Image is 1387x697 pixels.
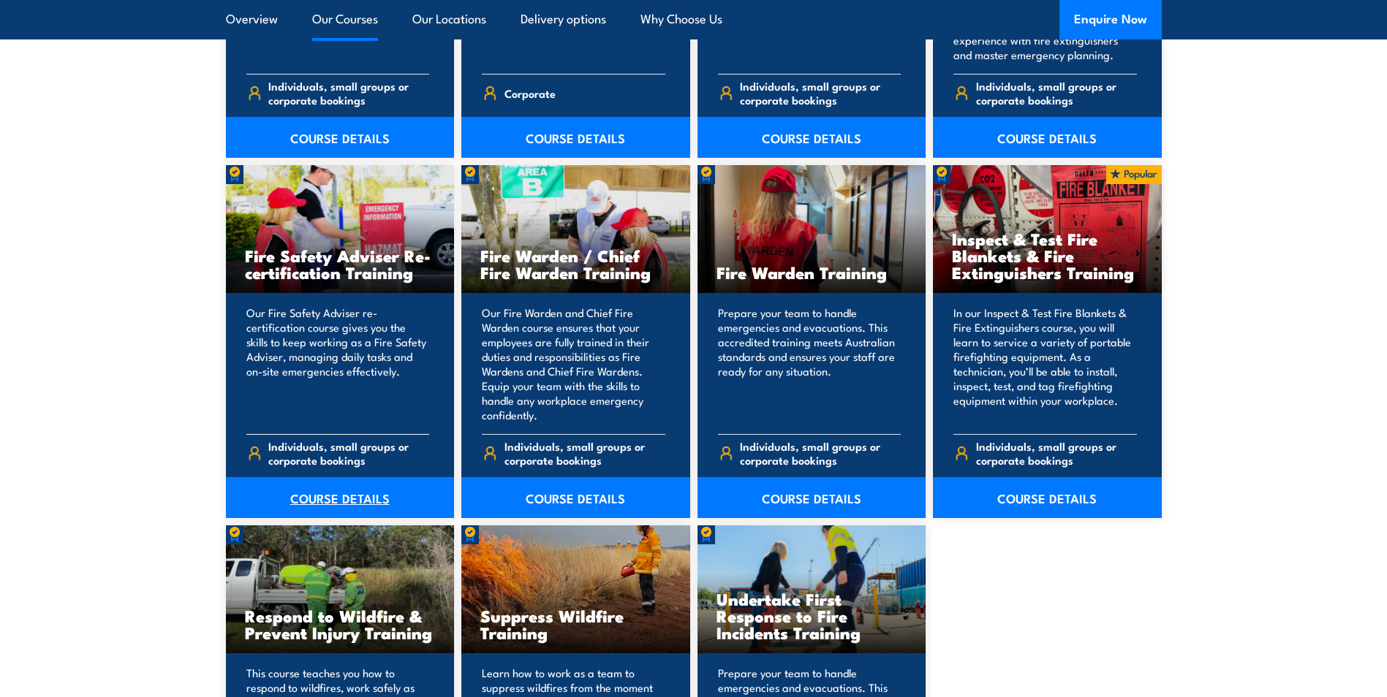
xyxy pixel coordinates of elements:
[480,247,671,281] h3: Fire Warden / Chief Fire Warden Training
[698,477,926,518] a: COURSE DETAILS
[976,439,1137,467] span: Individuals, small groups or corporate bookings
[504,439,665,467] span: Individuals, small groups or corporate bookings
[245,247,436,281] h3: Fire Safety Adviser Re-certification Training
[246,305,430,422] p: Our Fire Safety Adviser re-certification course gives you the skills to keep working as a Fire Sa...
[740,79,901,107] span: Individuals, small groups or corporate bookings
[952,230,1143,281] h3: Inspect & Test Fire Blankets & Fire Extinguishers Training
[740,439,901,467] span: Individuals, small groups or corporate bookings
[226,477,455,518] a: COURSE DETAILS
[717,590,907,641] h3: Undertake First Response to Fire Incidents Training
[698,117,926,158] a: COURSE DETAILS
[933,477,1162,518] a: COURSE DETAILS
[461,117,690,158] a: COURSE DETAILS
[953,305,1137,422] p: In our Inspect & Test Fire Blankets & Fire Extinguishers course, you will learn to service a vari...
[245,607,436,641] h3: Respond to Wildfire & Prevent Injury Training
[480,607,671,641] h3: Suppress Wildfire Training
[504,82,556,104] span: Corporate
[268,439,429,467] span: Individuals, small groups or corporate bookings
[226,117,455,158] a: COURSE DETAILS
[976,79,1137,107] span: Individuals, small groups or corporate bookings
[933,117,1162,158] a: COURSE DETAILS
[717,264,907,281] h3: Fire Warden Training
[461,477,690,518] a: COURSE DETAILS
[718,305,902,422] p: Prepare your team to handle emergencies and evacuations. This accredited training meets Australia...
[482,305,665,422] p: Our Fire Warden and Chief Fire Warden course ensures that your employees are fully trained in the...
[268,79,429,107] span: Individuals, small groups or corporate bookings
